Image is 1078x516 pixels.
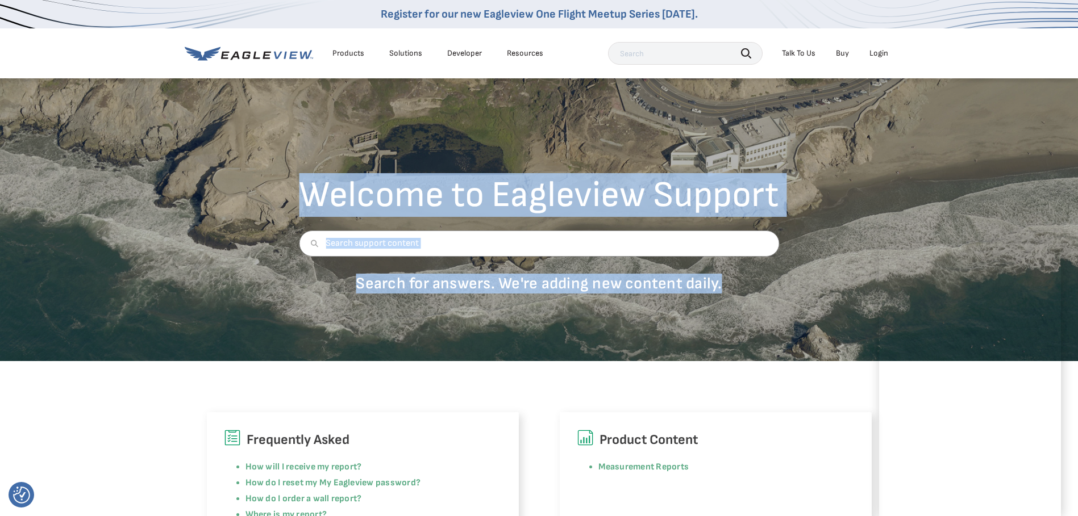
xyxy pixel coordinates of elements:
[577,429,855,451] h6: Product Content
[13,486,30,504] button: Consent Preferences
[245,493,362,504] a: How do I order a wall report?
[507,48,543,58] div: Resources
[332,48,364,58] div: Products
[598,462,689,472] a: Measurement Reports
[608,42,763,65] input: Search
[869,48,888,58] div: Login
[782,48,815,58] div: Talk To Us
[836,48,849,58] a: Buy
[224,429,502,451] h6: Frequently Asked
[299,177,779,213] h2: Welcome to Eagleview Support
[389,48,422,58] div: Solutions
[13,486,30,504] img: Revisit consent button
[245,477,421,488] a: How do I reset my My Eagleview password?
[245,462,362,472] a: How will I receive my report?
[879,244,1061,516] iframe: Chat Window
[447,48,482,58] a: Developer
[381,7,698,21] a: Register for our new Eagleview One Flight Meetup Series [DATE].
[299,230,779,257] input: Search support content
[299,274,779,293] p: Search for answers. We're adding new content daily.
